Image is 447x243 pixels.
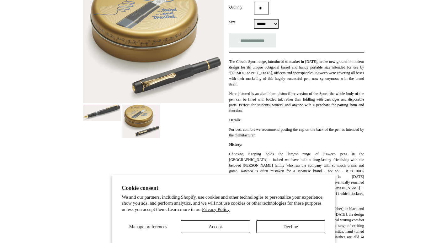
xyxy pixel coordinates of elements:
[229,59,364,87] p: The Classic Sport range, introduced to market in [DATE], broke new ground in modern design for it...
[202,207,230,212] a: Privacy Policy
[229,118,241,122] strong: Details:
[229,127,364,138] p: For best comfort we recommend posting the cap on the back of the pen as intended by the manufactu...
[83,105,121,121] img: Aluminium Kaweco Sport Piston Filler Fountain Pen
[181,220,250,233] button: Accept
[122,220,174,233] button: Manage preferences
[229,19,254,25] label: Size
[122,105,160,138] img: Aluminium Kaweco Sport Piston Filler Fountain Pen
[229,4,254,10] label: Quantity
[229,91,364,113] p: Here pictured is an aluminium piston filler version of the Sport; the whole body of the pen can b...
[129,224,167,229] span: Manage preferences
[229,151,364,202] p: Choosing Keeping holds the largest range of Kaweco pens in the [GEOGRAPHIC_DATA] - indeed we have...
[256,220,325,233] button: Decline
[122,185,325,191] h2: Cookie consent
[122,194,325,213] p: We and our partners, including Shopify, use cookies and other technologies to personalize your ex...
[229,142,242,147] strong: History:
